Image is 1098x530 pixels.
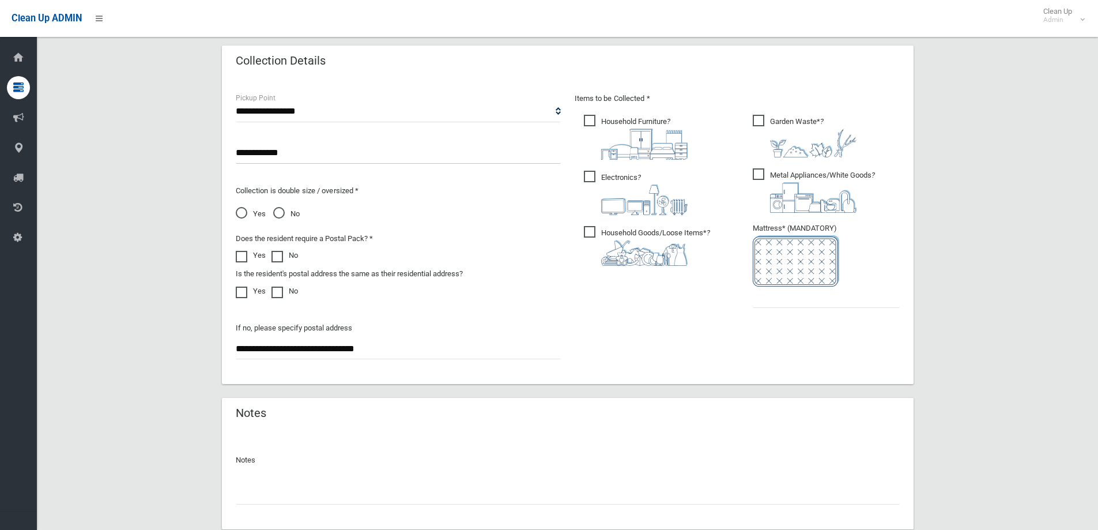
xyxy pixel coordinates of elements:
i: ? [770,117,856,157]
span: Household Furniture [584,115,688,160]
img: aa9efdbe659d29b613fca23ba79d85cb.png [601,129,688,160]
span: Metal Appliances/White Goods [753,168,875,213]
img: 4fd8a5c772b2c999c83690221e5242e0.png [770,129,856,157]
label: Does the resident require a Postal Pack? * [236,232,373,246]
label: No [271,284,298,298]
span: No [273,207,300,221]
p: Items to be Collected * [575,92,900,106]
span: Garden Waste* [753,115,856,157]
p: Collection is double size / oversized * [236,184,561,198]
span: Electronics [584,171,688,215]
i: ? [770,171,875,213]
p: Notes [236,453,900,467]
img: 36c1b0289cb1767239cdd3de9e694f19.png [770,182,856,213]
label: Yes [236,284,266,298]
img: b13cc3517677393f34c0a387616ef184.png [601,240,688,266]
label: Is the resident's postal address the same as their residential address? [236,267,463,281]
i: ? [601,117,688,160]
span: Clean Up ADMIN [12,13,82,24]
small: Admin [1043,16,1072,24]
img: e7408bece873d2c1783593a074e5cb2f.png [753,235,839,287]
span: Clean Up [1037,7,1084,24]
span: Household Goods/Loose Items* [584,226,710,266]
img: 394712a680b73dbc3d2a6a3a7ffe5a07.png [601,185,688,215]
label: No [271,249,298,262]
header: Notes [222,402,280,424]
i: ? [601,228,710,266]
i: ? [601,173,688,215]
label: Yes [236,249,266,262]
span: Mattress* (MANDATORY) [753,224,900,287]
span: Yes [236,207,266,221]
header: Collection Details [222,50,339,72]
label: If no, please specify postal address [236,321,352,335]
